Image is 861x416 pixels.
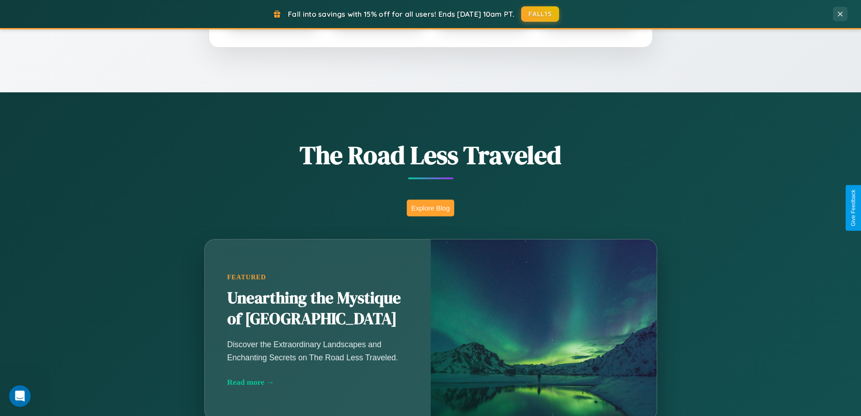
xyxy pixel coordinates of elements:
div: Give Feedback [850,190,856,226]
p: Discover the Extraordinary Landscapes and Enchanting Secrets on The Road Less Traveled. [227,338,408,363]
div: Read more → [227,378,408,387]
span: Fall into savings with 15% off for all users! Ends [DATE] 10am PT. [288,10,514,19]
h2: Unearthing the Mystique of [GEOGRAPHIC_DATA] [227,288,408,330]
button: Explore Blog [407,200,454,216]
div: Featured [227,273,408,281]
button: FALL15 [521,6,559,22]
h1: The Road Less Traveled [160,138,702,172]
iframe: Intercom live chat [9,385,31,407]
